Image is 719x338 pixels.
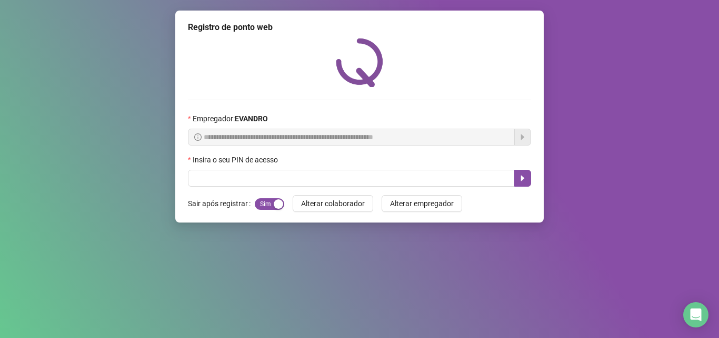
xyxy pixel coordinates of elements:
strong: EVANDRO [235,114,268,123]
div: Open Intercom Messenger [683,302,708,327]
span: info-circle [194,133,202,141]
div: Registro de ponto web [188,21,531,34]
span: Empregador : [193,113,268,124]
span: caret-right [518,174,527,182]
label: Sair após registrar [188,195,255,212]
label: Insira o seu PIN de acesso [188,154,285,166]
button: Alterar empregador [382,195,462,212]
span: Alterar empregador [390,198,454,209]
img: QRPoint [336,38,383,87]
button: Alterar colaborador [293,195,373,212]
span: Alterar colaborador [301,198,365,209]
